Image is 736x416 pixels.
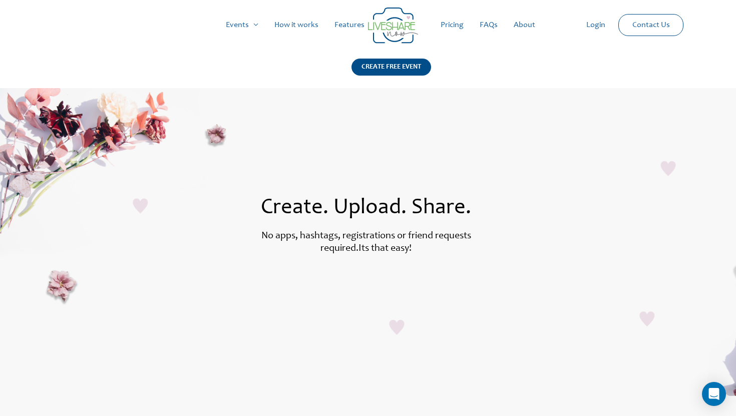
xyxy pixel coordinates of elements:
a: Login [578,9,613,41]
div: Open Intercom Messenger [702,382,726,406]
a: About [506,9,543,41]
label: No apps, hashtags, registrations or friend requests required. [261,231,471,254]
a: Pricing [433,9,472,41]
a: Contact Us [624,15,678,36]
div: CREATE FREE EVENT [351,59,431,76]
a: Features [326,9,373,41]
a: FAQs [472,9,506,41]
img: Group 14 | Live Photo Slideshow for Events | Create Free Events Album for Any Occasion [368,8,418,44]
a: CREATE FREE EVENT [351,59,431,88]
span: Create. Upload. Share. [261,197,471,219]
a: Events [218,9,266,41]
label: Its that easy! [358,244,412,254]
nav: Site Navigation [18,9,718,41]
a: How it works [266,9,326,41]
